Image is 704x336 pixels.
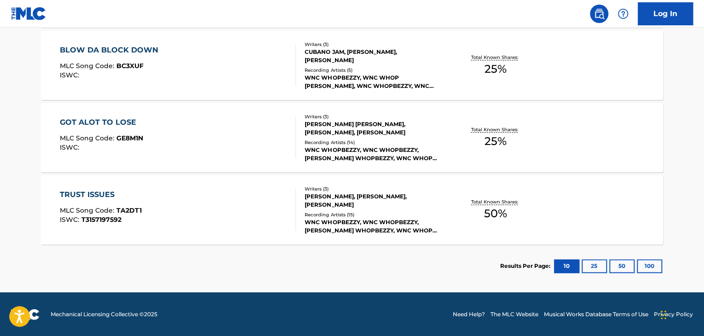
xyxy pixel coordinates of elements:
div: CUBANO JAM, [PERSON_NAME], [PERSON_NAME] [305,48,444,64]
div: Recording Artists ( 14 ) [305,139,444,146]
div: Drag [661,301,666,329]
span: 50 % [484,205,507,222]
p: Total Known Shares: [471,54,520,61]
span: T3157197592 [81,215,121,224]
a: BLOW DA BLOCK DOWNMLC Song Code:BC3XUFISWC:Writers (3)CUBANO JAM, [PERSON_NAME], [PERSON_NAME]Rec... [41,31,663,100]
a: Public Search [590,5,608,23]
div: BLOW DA BLOCK DOWN [60,45,163,56]
button: 100 [637,259,662,273]
img: search [594,8,605,19]
a: Log In [638,2,693,25]
a: Musical Works Database Terms of Use [544,310,648,319]
span: MLC Song Code : [60,206,116,214]
span: ISWC : [60,215,81,224]
p: Results Per Page: [500,262,553,270]
a: Need Help? [453,310,485,319]
span: ISWC : [60,71,81,79]
span: GE8M1N [116,134,143,142]
div: WNC WHOPBEZZY, WNC WHOPBEZZY, [PERSON_NAME] WHOPBEZZY, WNC WHOP [PERSON_NAME], WNC WHOPBEZZY [305,146,444,162]
div: [PERSON_NAME] [PERSON_NAME], [PERSON_NAME], [PERSON_NAME] [305,120,444,137]
button: 50 [609,259,635,273]
iframe: Chat Widget [658,292,704,336]
div: Recording Artists ( 5 ) [305,67,444,74]
div: Recording Artists ( 15 ) [305,211,444,218]
p: Total Known Shares: [471,126,520,133]
a: The MLC Website [490,310,538,319]
span: ISWC : [60,143,81,151]
div: Writers ( 3 ) [305,41,444,48]
a: GOT ALOT TO LOSEMLC Song Code:GE8M1NISWC:Writers (3)[PERSON_NAME] [PERSON_NAME], [PERSON_NAME], [... [41,103,663,172]
p: Total Known Shares: [471,198,520,205]
div: GOT ALOT TO LOSE [60,117,143,128]
div: TRUST ISSUES [60,189,142,200]
img: MLC Logo [11,7,46,20]
div: WNC WHOPBEZZY, WNC WHOPBEZZY, [PERSON_NAME] WHOPBEZZY, WNC WHOP [PERSON_NAME], WNC WHOPBEZZY [305,218,444,235]
a: Privacy Policy [654,310,693,319]
span: 25 % [485,61,507,77]
img: help [617,8,629,19]
span: MLC Song Code : [60,62,116,70]
span: BC3XUF [116,62,144,70]
div: WNC WHOPBEZZY, WNC WHOP [PERSON_NAME], WNC WHOPBEZZY, WNC WHOP [PERSON_NAME], WNC WHOPBEZZY [305,74,444,90]
div: Writers ( 3 ) [305,113,444,120]
div: Help [614,5,632,23]
button: 25 [582,259,607,273]
div: [PERSON_NAME], [PERSON_NAME], [PERSON_NAME] [305,192,444,209]
span: Mechanical Licensing Collective © 2025 [51,310,157,319]
button: 10 [554,259,579,273]
span: TA2DT1 [116,206,142,214]
span: MLC Song Code : [60,134,116,142]
span: 25 % [485,133,507,150]
div: Writers ( 3 ) [305,185,444,192]
img: logo [11,309,40,320]
a: TRUST ISSUESMLC Song Code:TA2DT1ISWC:T3157197592Writers (3)[PERSON_NAME], [PERSON_NAME], [PERSON_... [41,175,663,244]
